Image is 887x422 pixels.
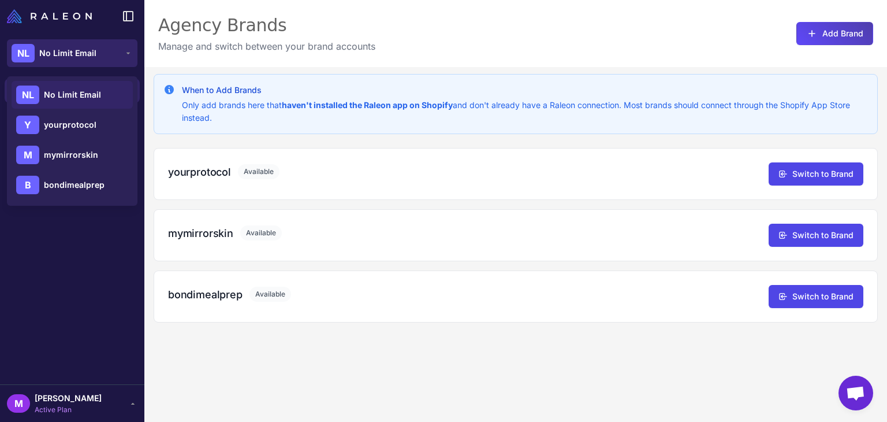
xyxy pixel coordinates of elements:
[796,22,873,45] button: Add Brand
[282,100,453,110] strong: haven't installed the Raleon app on Shopify
[769,224,863,247] button: Switch to Brand
[769,285,863,308] button: Switch to Brand
[182,84,868,97] h3: When to Add Brands
[838,376,873,410] a: Open chat
[182,99,868,124] p: Only add brands here that and don't already have a Raleon connection. Most brands should connect ...
[769,162,863,186] button: Switch to Brand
